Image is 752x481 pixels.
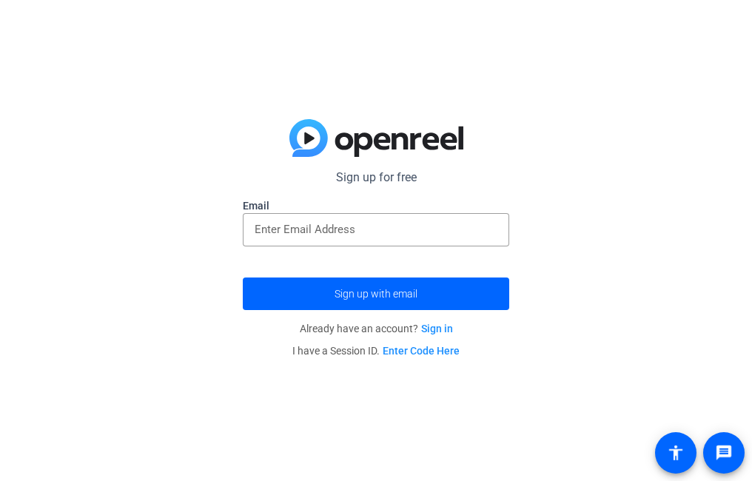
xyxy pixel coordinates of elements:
mat-icon: accessibility [667,444,685,462]
input: Enter Email Address [255,221,497,238]
a: Sign in [421,323,453,334]
label: Email [243,198,509,213]
span: I have a Session ID. [292,345,460,357]
a: Enter Code Here [383,345,460,357]
button: Sign up with email [243,277,509,310]
p: Sign up for free [243,169,509,186]
span: Already have an account? [300,323,453,334]
mat-icon: message [715,444,733,462]
img: blue-gradient.svg [289,119,463,158]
